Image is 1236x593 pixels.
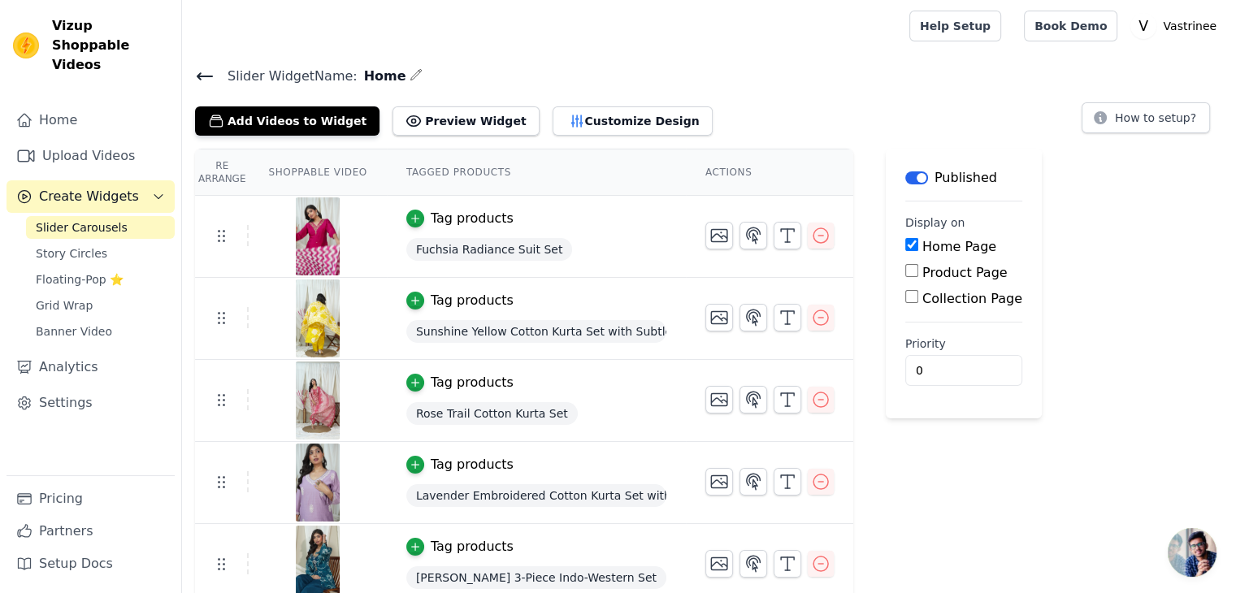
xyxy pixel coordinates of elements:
span: Sunshine Yellow Cotton Kurta Set with Subtle Floral Print & Dupatta [406,320,666,343]
div: Tag products [431,537,514,556]
a: Partners [7,515,175,548]
label: Home Page [922,239,996,254]
a: Home [7,104,175,136]
span: Rose Trail Cotton Kurta Set [406,402,578,425]
span: Fuchsia Radiance Suit Set [406,238,573,261]
th: Re Arrange [195,149,249,196]
span: [PERSON_NAME] 3-Piece Indo-Western Set [406,566,666,589]
span: Slider Carousels [36,219,128,236]
button: Tag products [406,455,514,474]
button: How to setup? [1082,102,1210,133]
div: Tag products [431,209,514,228]
text: V [1138,18,1148,34]
p: Vastrinee [1156,11,1223,41]
button: Tag products [406,209,514,228]
button: Tag products [406,537,514,556]
div: Tag products [431,373,514,392]
button: Change Thumbnail [705,222,733,249]
div: Tag products [431,291,514,310]
a: Story Circles [26,242,175,265]
button: Preview Widget [392,106,539,136]
label: Priority [905,335,1022,352]
img: vizup-images-9a3a.png [295,444,340,522]
a: Settings [7,387,175,419]
legend: Display on [905,214,965,231]
button: Create Widgets [7,180,175,213]
p: Published [935,168,997,188]
a: Book Demo [1024,11,1117,41]
span: Home [358,67,406,86]
a: Open chat [1168,528,1216,577]
button: Tag products [406,373,514,392]
a: Analytics [7,351,175,383]
th: Tagged Products [387,149,686,196]
button: Change Thumbnail [705,304,733,331]
button: Change Thumbnail [705,468,733,496]
button: Change Thumbnail [705,550,733,578]
span: Story Circles [36,245,107,262]
button: Change Thumbnail [705,386,733,413]
th: Shoppable Video [249,149,386,196]
span: Floating-Pop ⭐ [36,271,124,288]
label: Collection Page [922,291,1022,306]
a: Help Setup [909,11,1001,41]
span: Grid Wrap [36,297,93,314]
a: Pricing [7,483,175,515]
a: Setup Docs [7,548,175,580]
span: Slider Widget Name: [215,67,358,86]
button: Customize Design [553,106,713,136]
img: vizup-images-f66d.png [295,197,340,275]
span: Vizup Shoppable Videos [52,16,168,75]
img: Vizup [13,32,39,58]
span: Lavender Embroidered Cotton Kurta Set with Soft Organza Dupatta [406,484,666,507]
button: V Vastrinee [1130,11,1223,41]
div: Edit Name [410,65,423,87]
a: How to setup? [1082,114,1210,129]
a: Banner Video [26,320,175,343]
img: vizup-images-d3da.png [295,279,340,357]
span: Banner Video [36,323,112,340]
a: Upload Videos [7,140,175,172]
th: Actions [686,149,853,196]
button: Tag products [406,291,514,310]
a: Grid Wrap [26,294,175,317]
label: Product Page [922,265,1008,280]
img: vizup-images-191c.png [295,361,340,439]
span: Create Widgets [39,187,139,206]
div: Tag products [431,455,514,474]
a: Slider Carousels [26,216,175,239]
button: Add Videos to Widget [195,106,379,136]
a: Floating-Pop ⭐ [26,268,175,291]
